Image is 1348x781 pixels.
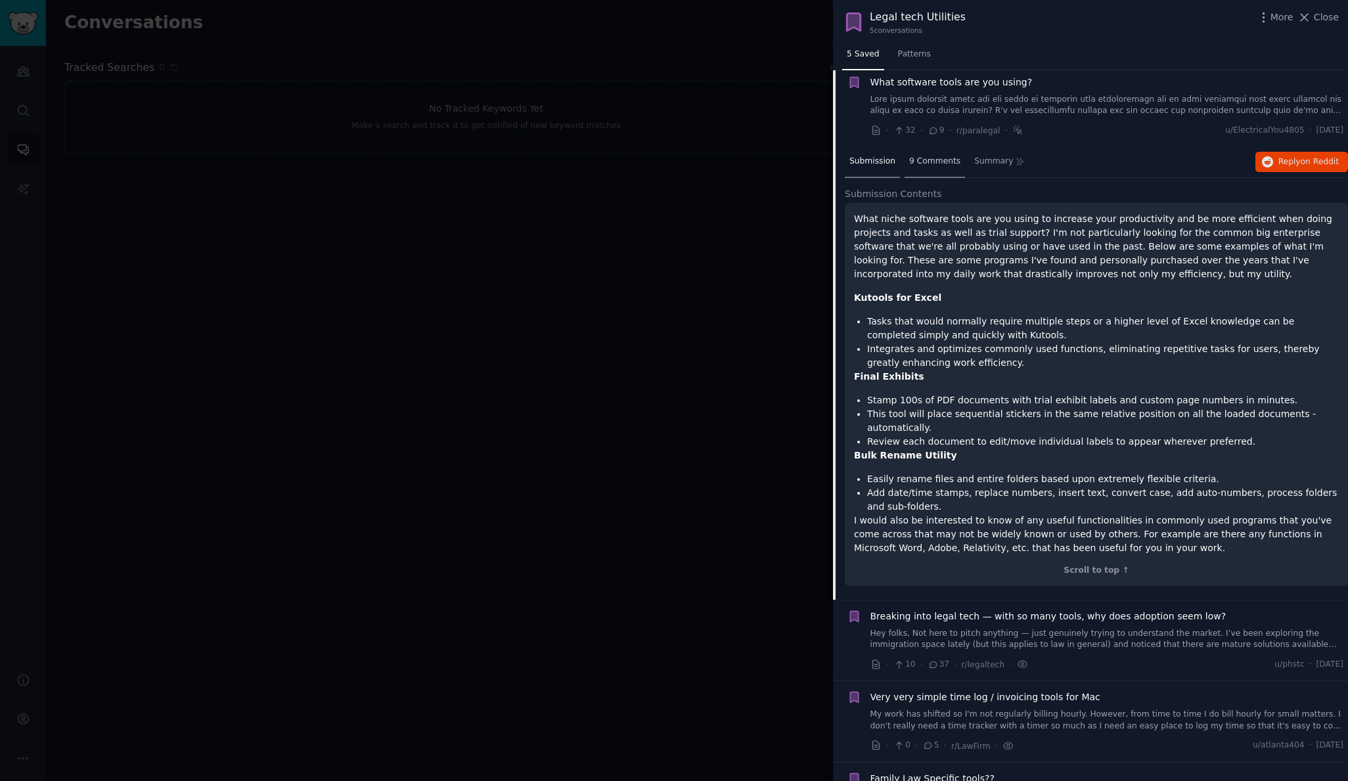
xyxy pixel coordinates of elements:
span: Submission Contents [845,187,942,201]
button: Replyon Reddit [1255,152,1348,173]
span: · [915,739,918,753]
a: 5 Saved [842,44,884,71]
span: · [886,658,889,671]
span: More [1270,11,1293,24]
div: 5 conversation s [870,26,966,35]
li: Review each document to edit/move individual labels to appear wherever preferred. [867,435,1339,449]
strong: Kutools for Excel [854,292,941,303]
div: Scroll to top ↑ [854,565,1339,577]
a: My work has shifted so I'm not regularly billing hourly. However, from time to time I do bill hou... [870,709,1344,732]
span: · [1004,123,1007,137]
a: Hey folks, Not here to pitch anything — just genuinely trying to understand the market. I’ve been... [870,628,1344,651]
span: Summary [974,156,1013,167]
span: · [886,123,889,137]
span: · [954,658,956,671]
span: 10 [893,659,915,671]
span: 5 [922,740,939,751]
span: [DATE] [1316,125,1343,137]
span: 0 [893,740,910,751]
span: · [1309,659,1312,671]
span: · [1309,125,1312,137]
strong: Final Exhibits [854,371,924,382]
span: r/paralegal [956,126,1000,135]
span: · [1009,658,1012,671]
span: Reply [1278,156,1339,168]
a: Breaking into legal tech — with so many tools, why does adoption seem low? [870,610,1226,623]
a: What software tools are you using? [870,76,1033,89]
span: · [920,658,923,671]
button: Close [1297,11,1339,24]
button: More [1257,11,1293,24]
li: Tasks that would normally require multiple steps or a higher level of Excel knowledge can be comp... [867,315,1339,342]
li: Stamp 100s of PDF documents with trial exhibit labels and custom page numbers in minutes. [867,393,1339,407]
span: Patterns [898,49,931,60]
span: 9 [928,125,944,137]
span: · [886,739,889,753]
span: Close [1314,11,1339,24]
div: Legal tech Utilities [870,9,966,26]
span: · [949,123,951,137]
span: on Reddit [1301,157,1339,166]
li: This tool will place sequential stickers in the same relative position on all the loaded document... [867,407,1339,435]
span: 5 Saved [847,49,880,60]
a: Lore ipsum dolorsit ametc adi eli seddo ei temporin utla etdoloremagn ali en admi veniamqui nost ... [870,94,1344,117]
span: 9 Comments [909,156,960,167]
strong: Bulk Rename Utility [854,450,957,460]
span: [DATE] [1316,659,1343,671]
span: r/legaltech [962,660,1005,669]
p: What niche software tools are you using to increase your productivity and be more efficient when ... [854,212,1339,281]
span: · [1309,740,1312,751]
span: 37 [928,659,949,671]
span: · [920,123,923,137]
span: · [944,739,947,753]
span: 32 [893,125,915,137]
span: u/phstc [1274,659,1304,671]
a: Patterns [893,44,935,71]
li: Easily rename files and entire folders based upon extremely flexible criteria. [867,472,1339,486]
span: · [995,739,998,753]
span: u/ElectricalYou4805 [1225,125,1304,137]
span: [DATE] [1316,740,1343,751]
span: r/LawFirm [951,742,991,751]
li: Add date/time stamps, replace numbers, insert text, convert case, add auto-numbers, process folde... [867,486,1339,514]
span: u/atlanta404 [1253,740,1305,751]
span: Submission [849,156,895,167]
a: Very very simple time log / invoicing tools for Mac [870,690,1100,704]
li: Integrates and optimizes commonly used functions, eliminating repetitive tasks for users, thereby... [867,342,1339,370]
p: I would also be interested to know of any useful functionalities in commonly used programs that y... [854,514,1339,555]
